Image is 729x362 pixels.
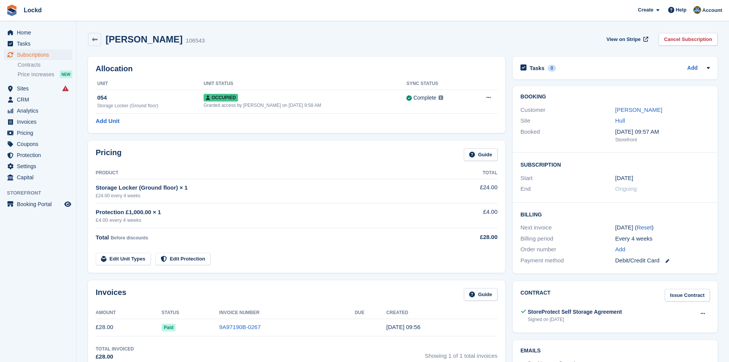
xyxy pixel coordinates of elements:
[204,102,406,109] div: Granted access by [PERSON_NAME] on [DATE] 9:58 AM
[17,83,63,94] span: Sites
[96,307,161,319] th: Amount
[520,289,551,301] h2: Contract
[161,307,219,319] th: Status
[520,348,710,354] h2: Emails
[615,185,637,192] span: Ongoing
[17,27,63,38] span: Home
[219,307,355,319] th: Invoice Number
[7,189,76,197] span: Storefront
[528,316,622,323] div: Signed on [DATE]
[702,7,722,14] span: Account
[607,36,641,43] span: View on Stripe
[387,324,421,330] time: 2025-09-05 08:56:26 UTC
[96,346,134,352] div: Total Invoiced
[520,210,710,218] h2: Billing
[4,38,72,49] a: menu
[60,70,72,78] div: NEW
[186,36,205,45] div: 106543
[520,256,615,265] div: Payment method
[520,94,710,100] h2: Booking
[96,64,497,73] h2: Allocation
[4,83,72,94] a: menu
[425,346,497,361] span: Showing 1 of 1 total invoices
[4,139,72,149] a: menu
[96,167,444,179] th: Product
[17,199,63,210] span: Booking Portal
[161,324,176,331] span: Paid
[4,116,72,127] a: menu
[439,95,443,100] img: icon-info-grey-7440780725fd019a000dd9b08b2336e03edf1995a4989e88bcd33f0948082b44.svg
[520,185,615,193] div: End
[96,319,161,336] td: £28.00
[406,78,470,90] th: Sync Status
[18,70,72,79] a: Price increases NEW
[219,324,261,330] a: 9A97190B-0267
[615,174,633,183] time: 2025-09-05 00:00:00 UTC
[444,203,497,228] td: £4.00
[96,216,444,224] div: £4.00 every 4 weeks
[615,136,710,144] div: Storefront
[615,256,710,265] div: Debit/Credit Card
[21,4,45,16] a: Lockd
[4,161,72,172] a: menu
[17,38,63,49] span: Tasks
[387,307,497,319] th: Created
[4,105,72,116] a: menu
[17,150,63,161] span: Protection
[17,116,63,127] span: Invoices
[4,150,72,161] a: menu
[63,200,72,209] a: Preview store
[464,288,497,301] a: Guide
[693,6,701,14] img: Paul Budding
[603,33,650,46] a: View on Stripe
[155,253,210,265] a: Edit Protection
[6,5,18,16] img: stora-icon-8386f47178a22dfd0bd8f6a31ec36ba5ce8667c1dd55bd0f319d3a0aa187defe.svg
[615,106,662,113] a: [PERSON_NAME]
[17,139,63,149] span: Coupons
[97,102,204,109] div: Storage Locker (Ground floor)
[615,245,626,254] a: Add
[96,288,126,301] h2: Invoices
[106,34,183,44] h2: [PERSON_NAME]
[659,33,718,46] a: Cancel Subscription
[204,78,406,90] th: Unit Status
[355,307,387,319] th: Due
[4,27,72,38] a: menu
[520,223,615,232] div: Next invoice
[444,179,497,203] td: £24.00
[96,78,204,90] th: Unit
[464,148,497,161] a: Guide
[18,71,54,78] span: Price increases
[520,128,615,144] div: Booked
[548,65,556,72] div: 0
[676,6,687,14] span: Help
[111,235,148,241] span: Before discounts
[530,65,545,72] h2: Tasks
[4,172,72,183] a: menu
[96,183,444,192] div: Storage Locker (Ground floor) × 1
[17,172,63,183] span: Capital
[17,49,63,60] span: Subscriptions
[687,64,698,73] a: Add
[637,224,652,231] a: Reset
[444,233,497,242] div: £28.00
[96,192,444,199] div: £24.00 every 4 weeks
[413,94,436,102] div: Complete
[62,85,68,92] i: Smart entry sync failures have occurred
[96,208,444,217] div: Protection £1,000.00 × 1
[96,148,122,161] h2: Pricing
[97,93,204,102] div: 054
[528,308,622,316] div: StoreProtect Self Storage Agreement
[4,199,72,210] a: menu
[520,106,615,115] div: Customer
[520,234,615,243] div: Billing period
[204,94,238,102] span: Occupied
[520,116,615,125] div: Site
[4,94,72,105] a: menu
[615,223,710,232] div: [DATE] ( )
[17,105,63,116] span: Analytics
[17,161,63,172] span: Settings
[615,234,710,243] div: Every 4 weeks
[17,94,63,105] span: CRM
[520,161,710,168] h2: Subscription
